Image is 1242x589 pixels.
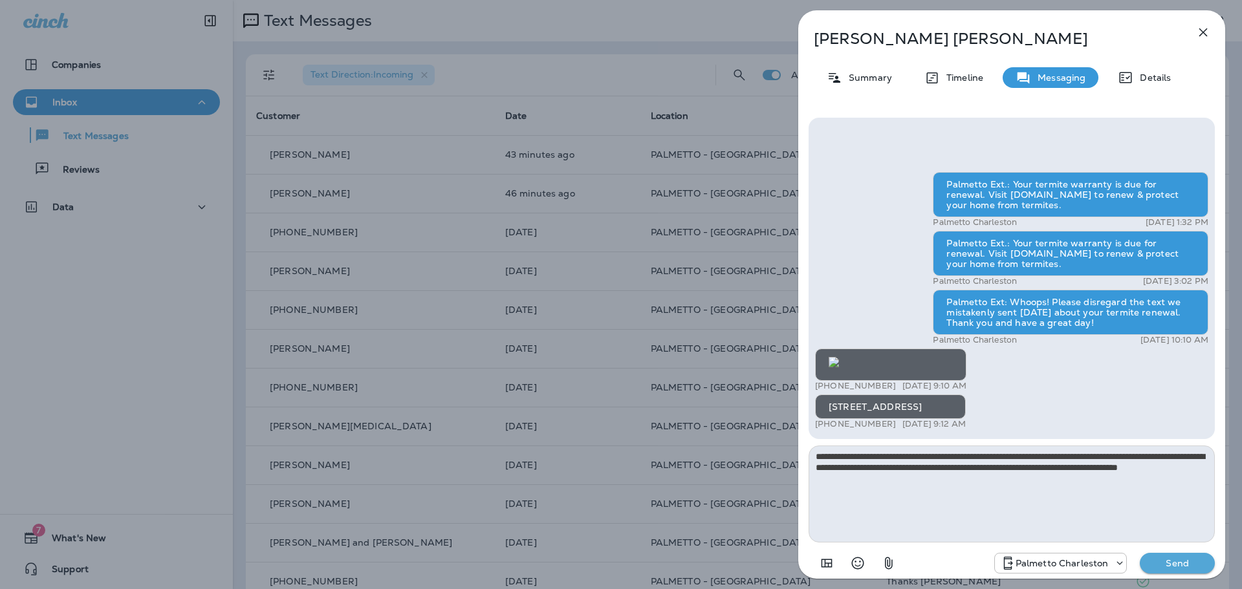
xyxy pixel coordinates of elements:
div: +1 (843) 277-8322 [995,555,1127,571]
button: Send [1140,553,1215,573]
div: Palmetto Ext: Whoops! Please disregard the text we mistakenly sent [DATE] about your termite rene... [933,290,1208,335]
p: Details [1133,72,1171,83]
div: Palmetto Ext.: Your termite warranty is due for renewal. Visit [DOMAIN_NAME] to renew & protect y... [933,231,1208,276]
p: [PHONE_NUMBER] [815,381,896,391]
p: Timeline [940,72,983,83]
div: Palmetto Ext.: Your termite warranty is due for renewal. Visit [DOMAIN_NAME] to renew & protect y... [933,172,1208,217]
p: Summary [842,72,892,83]
img: twilio-download [829,357,839,367]
p: Messaging [1031,72,1085,83]
p: Palmetto Charleston [933,276,1017,286]
p: [DATE] 3:02 PM [1143,276,1208,286]
p: Send [1150,557,1204,569]
p: [PHONE_NUMBER] [815,419,896,429]
p: [DATE] 1:32 PM [1146,217,1208,228]
button: Select an emoji [845,550,871,576]
p: Palmetto Charleston [1016,558,1109,568]
button: Add in a premade template [814,550,840,576]
p: [DATE] 9:10 AM [902,381,966,391]
p: Palmetto Charleston [933,335,1017,345]
p: [DATE] 9:12 AM [902,419,966,429]
p: Palmetto Charleston [933,217,1017,228]
div: [STREET_ADDRESS] [815,394,966,419]
p: [DATE] 10:10 AM [1140,335,1208,345]
p: [PERSON_NAME] [PERSON_NAME] [814,30,1167,48]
